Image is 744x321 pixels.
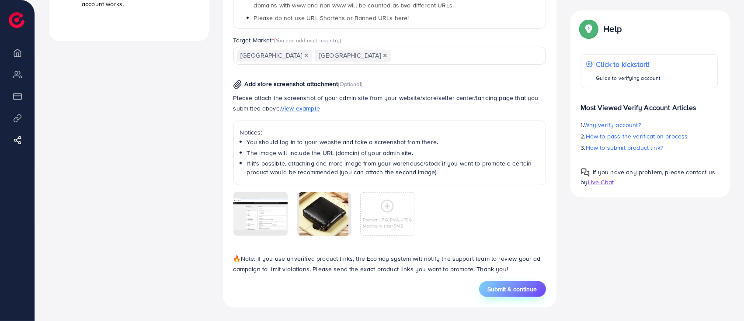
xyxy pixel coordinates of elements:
[233,93,546,114] p: Please attach the screenshot of your admin site from your website/store/seller center/landing pag...
[596,73,661,83] p: Guide to verifying account
[383,53,387,58] button: Deselect United Arab Emirates
[254,14,409,22] span: Please do not use URL Shortens or Banned URLs here!
[247,148,539,157] li: The image will include the URL (domain) of your admin site.
[9,12,24,28] img: logo
[233,80,242,89] img: img
[581,168,716,186] span: If you have any problem, please contact us by
[247,159,539,177] li: If it's possible, attaching one more image from your warehouse/stock if you want to promote a cer...
[479,281,546,297] button: Submit & continue
[581,95,718,113] p: Most Viewed Verify Account Articles
[299,192,348,236] img: img uploaded
[304,53,309,58] button: Deselect United States
[584,121,641,129] span: Why verify account?
[581,142,718,153] p: 3.
[338,80,362,88] span: (Optional)
[586,143,663,152] span: How to submit product link?
[247,138,539,146] li: You should log in to your website and take a screenshot from there.
[363,217,412,223] p: Format: JPG, PNG, JPEG
[581,120,718,130] p: 1.
[315,50,391,62] span: [GEOGRAPHIC_DATA]
[363,223,412,229] p: Maximum size: 5MB
[274,36,341,44] span: (You can add multi-country)
[586,132,688,141] span: How to pass the verification process
[707,282,737,314] iframe: Chat
[233,253,546,274] p: Note: If you use unverified product links, the Ecomdy system will notify the support team to revi...
[245,79,338,88] span: Add store screenshot attachment
[281,104,320,113] span: View example
[604,24,622,34] p: Help
[581,168,590,177] img: Popup guide
[233,47,546,65] div: Search for option
[596,59,661,69] p: Click to kickstart!
[240,127,539,138] p: Notices:
[233,36,341,45] label: Target Market
[237,50,313,62] span: [GEOGRAPHIC_DATA]
[488,285,537,293] span: Submit & continue
[588,178,614,186] span: Live Chat
[392,49,534,63] input: Search for option
[581,21,597,37] img: Popup guide
[233,254,241,263] span: 🔥
[581,131,718,142] p: 2.
[233,198,288,229] img: img uploaded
